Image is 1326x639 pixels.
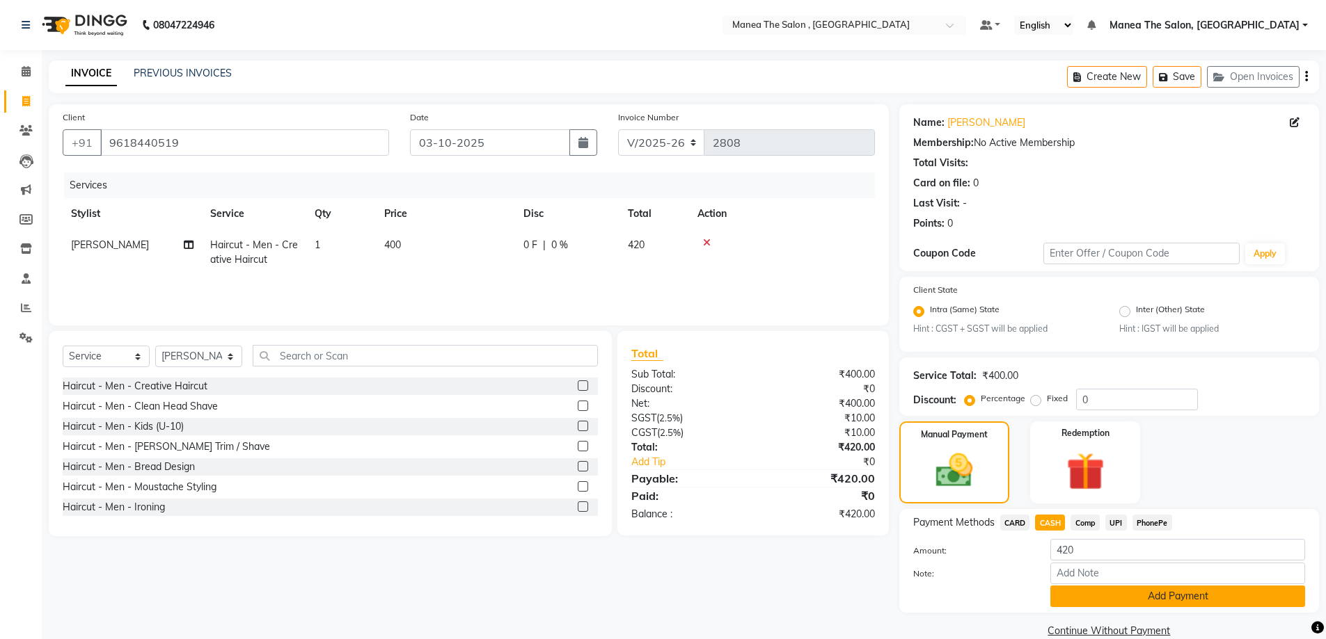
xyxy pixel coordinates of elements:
div: ( ) [621,426,753,440]
div: Haircut - Men - Ironing [63,500,165,515]
div: Discount: [913,393,956,407]
div: ₹420.00 [753,440,885,455]
span: [PERSON_NAME] [71,238,149,251]
div: ₹0 [753,382,885,396]
div: Discount: [621,382,753,396]
input: Add Note [1050,563,1305,584]
span: 1 [315,238,320,251]
button: Apply [1245,243,1285,264]
div: ₹420.00 [753,507,885,521]
div: Card on file: [913,176,970,191]
span: CASH [1035,515,1065,531]
span: 0 % [551,238,568,252]
div: ₹10.00 [753,411,885,426]
label: Client [63,111,85,124]
span: 400 [384,238,401,251]
img: logo [35,6,131,45]
label: Redemption [1061,427,1110,439]
img: _gift.svg [1055,448,1116,495]
div: Sub Total: [621,367,753,382]
div: - [963,196,967,211]
th: Total [619,198,689,229]
div: Haircut - Men - Moustache Styling [63,480,216,494]
span: Total [631,346,663,361]
span: SGST [631,412,656,424]
span: Comp [1071,515,1100,531]
div: Haircut - Men - Kids (U-10) [63,419,184,434]
div: Coupon Code [913,246,1044,261]
button: Add Payment [1050,585,1305,607]
div: Haircut - Men - [PERSON_NAME] Trim / Shave [63,439,270,454]
label: Manual Payment [921,428,988,441]
span: Manea The Salon, [GEOGRAPHIC_DATA] [1110,18,1300,33]
button: Save [1153,66,1201,88]
span: 2.5% [659,412,680,423]
div: Name: [913,115,945,130]
label: Date [410,111,429,124]
input: Enter Offer / Coupon Code [1043,243,1240,264]
a: Continue Without Payment [902,624,1316,638]
label: Inter (Other) State [1136,303,1205,320]
div: ₹400.00 [753,367,885,382]
th: Stylist [63,198,202,229]
div: Membership: [913,136,974,150]
div: Payable: [621,470,753,487]
span: PhonePe [1132,515,1172,531]
button: Open Invoices [1207,66,1300,88]
input: Search by Name/Mobile/Email/Code [100,129,389,156]
label: Intra (Same) State [930,303,1000,320]
div: Points: [913,216,945,231]
th: Action [689,198,875,229]
input: Amount [1050,539,1305,560]
div: ₹400.00 [753,396,885,411]
label: Fixed [1047,392,1068,405]
div: Total Visits: [913,156,968,170]
label: Percentage [981,392,1025,405]
a: INVOICE [65,61,117,86]
div: Services [64,172,885,198]
div: Haircut - Men - Bread Design [63,460,195,474]
span: Payment Methods [913,515,995,530]
div: Total: [621,440,753,455]
small: Hint : IGST will be applied [1119,323,1305,335]
th: Price [376,198,515,229]
label: Note: [903,567,1041,580]
input: Search or Scan [253,345,598,366]
label: Invoice Number [618,111,679,124]
div: ₹0 [775,455,885,469]
span: Haircut - Men - Creative Haircut [210,238,298,266]
button: +91 [63,129,102,156]
th: Qty [306,198,376,229]
div: Haircut - Men - Creative Haircut [63,379,207,394]
span: 2.5% [660,427,681,438]
label: Client State [913,284,958,296]
div: Haircut - Men - Clean Head Shave [63,399,218,414]
div: ₹10.00 [753,426,885,440]
a: [PERSON_NAME] [947,115,1025,130]
a: Add Tip [621,455,775,469]
small: Hint : CGST + SGST will be applied [913,323,1099,335]
div: ₹420.00 [753,470,885,487]
b: 08047224946 [153,6,214,45]
div: ( ) [621,411,753,426]
img: _cash.svg [924,449,984,492]
button: Create New [1067,66,1147,88]
div: ₹400.00 [982,369,1018,383]
span: CARD [1000,515,1030,531]
div: Paid: [621,487,753,504]
div: ₹0 [753,487,885,504]
label: Amount: [903,544,1041,557]
span: CGST [631,426,657,439]
div: Service Total: [913,369,977,383]
span: | [543,238,546,252]
div: Net: [621,396,753,411]
div: 0 [973,176,979,191]
div: Balance : [621,507,753,521]
div: 0 [947,216,953,231]
span: UPI [1105,515,1127,531]
th: Disc [515,198,619,229]
a: PREVIOUS INVOICES [134,67,232,79]
span: 0 F [523,238,537,252]
div: Last Visit: [913,196,960,211]
th: Service [202,198,306,229]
